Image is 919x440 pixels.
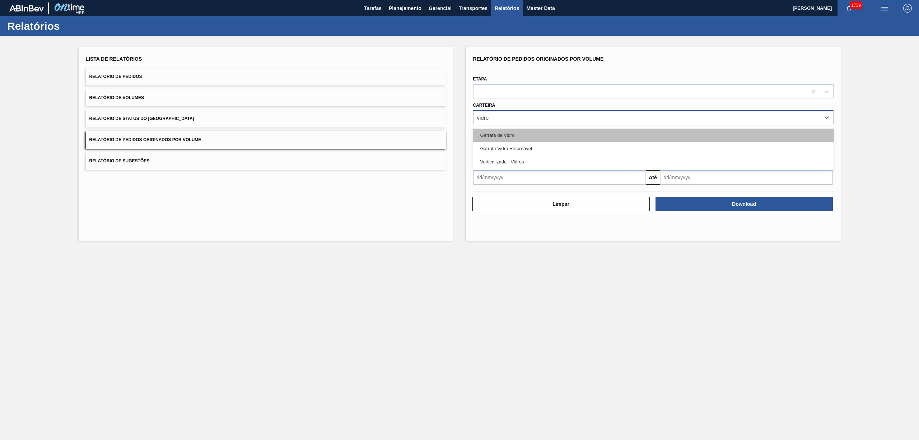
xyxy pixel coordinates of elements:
img: userActions [880,4,889,13]
span: Relatório de Volumes [89,95,144,100]
span: Relatório de Pedidos Originados por Volume [473,56,604,62]
input: dd/mm/yyyy [660,170,833,185]
span: 1739 [850,1,862,9]
h1: Relatórios [7,22,135,30]
button: Relatório de Volumes [86,89,446,107]
span: Relatórios [495,4,519,13]
button: Download [656,197,833,211]
span: Lista de Relatórios [86,56,142,62]
label: Carteira [473,103,495,108]
button: Relatório de Status do [GEOGRAPHIC_DATA] [86,110,446,128]
button: Relatório de Pedidos [86,68,446,85]
button: Relatório de Sugestões [86,152,446,170]
span: Relatório de Status do [GEOGRAPHIC_DATA] [89,116,194,121]
button: Relatório de Pedidos Originados por Volume [86,131,446,149]
div: Garrafa Vidro Retornável [473,142,834,155]
span: Master Data [526,4,555,13]
label: Etapa [473,77,487,82]
span: Planejamento [389,4,421,13]
button: Notificações [838,3,860,13]
button: Até [646,170,660,185]
div: Garrafa de Vidro [473,129,834,142]
div: Verticalizada - Vidros [473,155,834,168]
span: Relatório de Pedidos [89,74,142,79]
img: TNhmsLtSVTkK8tSr43FrP2fwEKptu5GPRR3wAAAABJRU5ErkJggg== [9,5,44,11]
span: Transportes [459,4,488,13]
img: Logout [903,4,912,13]
span: Relatório de Sugestões [89,158,150,163]
input: dd/mm/yyyy [473,170,646,185]
button: Limpar [472,197,650,211]
span: Gerencial [429,4,452,13]
span: Tarefas [364,4,382,13]
span: Relatório de Pedidos Originados por Volume [89,137,201,142]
